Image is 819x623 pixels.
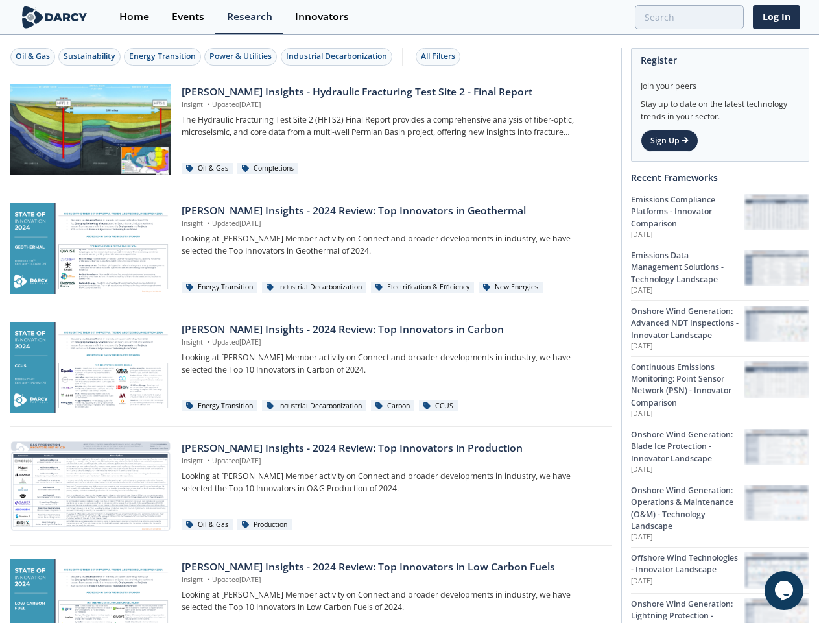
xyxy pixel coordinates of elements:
p: Looking at [PERSON_NAME] Member activity on Connect and broader developments in industry, we have... [182,352,602,376]
button: Sustainability [58,48,121,66]
div: Oil & Gas [16,51,50,62]
div: Industrial Decarbonization [262,400,366,412]
div: Onshore Wind Generation: Advanced NDT Inspections - Innovator Landscape [631,306,744,341]
div: Oil & Gas [182,519,233,531]
button: Power & Utilities [204,48,277,66]
div: All Filters [421,51,455,62]
p: Looking at [PERSON_NAME] Member activity on Connect and broader developments in industry, we have... [182,589,602,613]
p: [DATE] [631,532,744,543]
div: Production [237,519,292,531]
a: Darcy Insights - 2024 Review: Top Innovators in Production preview [PERSON_NAME] Insights - 2024 ... [10,441,612,531]
span: • [205,575,212,584]
div: Electrification & Efficiency [371,282,474,293]
input: Advanced Search [635,5,744,29]
a: Darcy Insights - 2024 Review: Top Innovators in Carbon preview [PERSON_NAME] Insights - 2024 Revi... [10,322,612,413]
div: [PERSON_NAME] Insights - 2024 Review: Top Innovators in Low Carbon Fuels [182,559,602,575]
div: New Energies [479,282,543,293]
iframe: chat widget [765,571,806,610]
a: Log In [753,5,800,29]
div: Join your peers [641,71,800,92]
div: Energy Transition [129,51,196,62]
div: [PERSON_NAME] Insights - 2024 Review: Top Innovators in Carbon [182,322,602,337]
a: Onshore Wind Generation: Advanced NDT Inspections - Innovator Landscape [DATE] Onshore Wind Gener... [631,300,809,356]
a: Onshore Wind Generation: Blade Ice Protection - Innovator Landscape [DATE] Onshore Wind Generatio... [631,424,809,480]
button: All Filters [416,48,460,66]
div: Emissions Data Management Solutions - Technology Landscape [631,250,744,286]
a: Continuous Emissions Monitoring: Point Sensor Network (PSN) - Innovator Comparison [DATE] Continu... [631,356,809,424]
a: Emissions Compliance Platforms - Innovator Comparison [DATE] Emissions Compliance Platforms - Inn... [631,189,809,245]
p: [DATE] [631,286,744,296]
p: Insight Updated [DATE] [182,575,602,585]
span: • [205,100,212,109]
div: [PERSON_NAME] Insights - Hydraulic Fracturing Test Site 2 - Final Report [182,84,602,100]
div: Recent Frameworks [631,166,809,189]
p: [DATE] [631,341,744,352]
p: Insight Updated [DATE] [182,337,602,348]
a: Sign Up [641,130,698,152]
div: Onshore Wind Generation: Blade Ice Protection - Innovator Landscape [631,429,744,465]
div: Continuous Emissions Monitoring: Point Sensor Network (PSN) - Innovator Comparison [631,361,744,409]
p: [DATE] [631,465,744,475]
div: Oil & Gas [182,163,233,175]
p: Insight Updated [DATE] [182,100,602,110]
p: Insight Updated [DATE] [182,456,602,467]
a: Darcy Insights - Hydraulic Fracturing Test Site 2 - Final Report preview [PERSON_NAME] Insights -... [10,84,612,175]
div: Onshore Wind Generation: Operations & Maintenance (O&M) - Technology Landscape [631,485,744,533]
div: Industrial Decarbonization [286,51,387,62]
a: Offshore Wind Technologies - Innovator Landscape [DATE] Offshore Wind Technologies - Innovator La... [631,547,809,593]
p: Looking at [PERSON_NAME] Member activity on Connect and broader developments in industry, we have... [182,233,602,257]
div: Offshore Wind Technologies - Innovator Landscape [631,552,744,576]
div: Register [641,49,800,71]
p: [DATE] [631,576,744,587]
div: Research [227,12,272,22]
p: The Hydraulic Fracturing Test Site 2 (HFTS2) Final Report provides a comprehensive analysis of fi... [182,114,602,138]
div: [PERSON_NAME] Insights - 2024 Review: Top Innovators in Production [182,441,602,456]
a: Onshore Wind Generation: Operations & Maintenance (O&M) - Technology Landscape [DATE] Onshore Win... [631,480,809,547]
a: Darcy Insights - 2024 Review: Top Innovators in Geothermal preview [PERSON_NAME] Insights - 2024 ... [10,203,612,294]
span: • [205,337,212,347]
div: Completions [237,163,298,175]
div: CCUS [419,400,458,412]
a: Emissions Data Management Solutions - Technology Landscape [DATE] Emissions Data Management Solut... [631,245,809,300]
span: • [205,219,212,228]
button: Energy Transition [124,48,201,66]
div: Carbon [371,400,414,412]
div: Power & Utilities [209,51,272,62]
button: Oil & Gas [10,48,55,66]
div: Industrial Decarbonization [262,282,366,293]
button: Industrial Decarbonization [281,48,392,66]
div: Home [119,12,149,22]
p: [DATE] [631,230,744,240]
div: Emissions Compliance Platforms - Innovator Comparison [631,194,744,230]
div: Sustainability [64,51,115,62]
div: Innovators [295,12,349,22]
div: Energy Transition [182,282,257,293]
span: • [205,456,212,465]
div: Energy Transition [182,400,257,412]
div: Stay up to date on the latest technology trends in your sector. [641,92,800,123]
p: Insight Updated [DATE] [182,219,602,229]
div: Events [172,12,204,22]
p: Looking at [PERSON_NAME] Member activity on Connect and broader developments in industry, we have... [182,470,602,495]
img: logo-wide.svg [19,6,90,29]
div: [PERSON_NAME] Insights - 2024 Review: Top Innovators in Geothermal [182,203,602,219]
p: [DATE] [631,409,744,419]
